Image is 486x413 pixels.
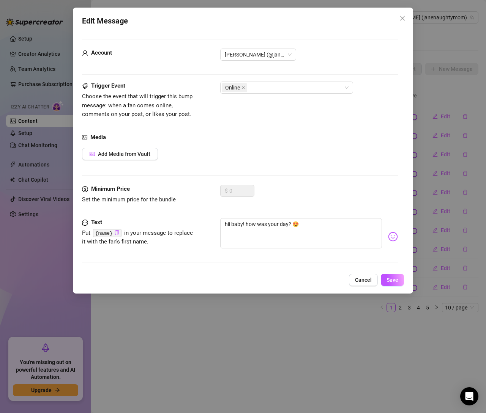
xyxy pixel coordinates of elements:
[82,229,193,245] span: Put in your message to replace it with the fan's first name.
[82,148,158,160] button: Add Media from Vault
[82,133,87,142] span: picture
[98,151,150,157] span: Add Media from Vault
[355,277,372,283] span: Cancel
[91,49,112,56] strong: Account
[91,219,102,226] strong: Text
[381,274,404,286] button: Save
[82,196,176,203] span: Set the minimum price for the bundle
[225,49,292,60] span: Jane (@janenaughtymom)
[225,83,240,92] span: Online
[90,151,95,157] span: picture
[93,229,121,237] code: {name}
[82,218,88,227] span: message
[399,15,406,21] span: close
[114,230,119,235] span: copy
[388,232,398,242] img: svg%3e
[82,185,88,194] span: dollar
[82,93,193,118] span: Choose the event that will trigger this bump message: when a fan comes online, comments on your p...
[396,15,409,21] span: Close
[349,274,378,286] button: Cancel
[220,218,382,248] textarea: hii baby! how was your day? 😍
[396,12,409,24] button: Close
[90,134,106,141] strong: Media
[82,15,128,27] span: Edit Message
[387,277,398,283] span: Save
[460,387,478,405] div: Open Intercom Messenger
[114,230,119,236] button: Click to Copy
[91,82,125,89] strong: Trigger Event
[91,185,130,192] strong: Minimum Price
[241,86,245,90] span: close
[82,82,88,91] span: tags
[222,83,247,92] span: Online
[82,49,88,58] span: user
